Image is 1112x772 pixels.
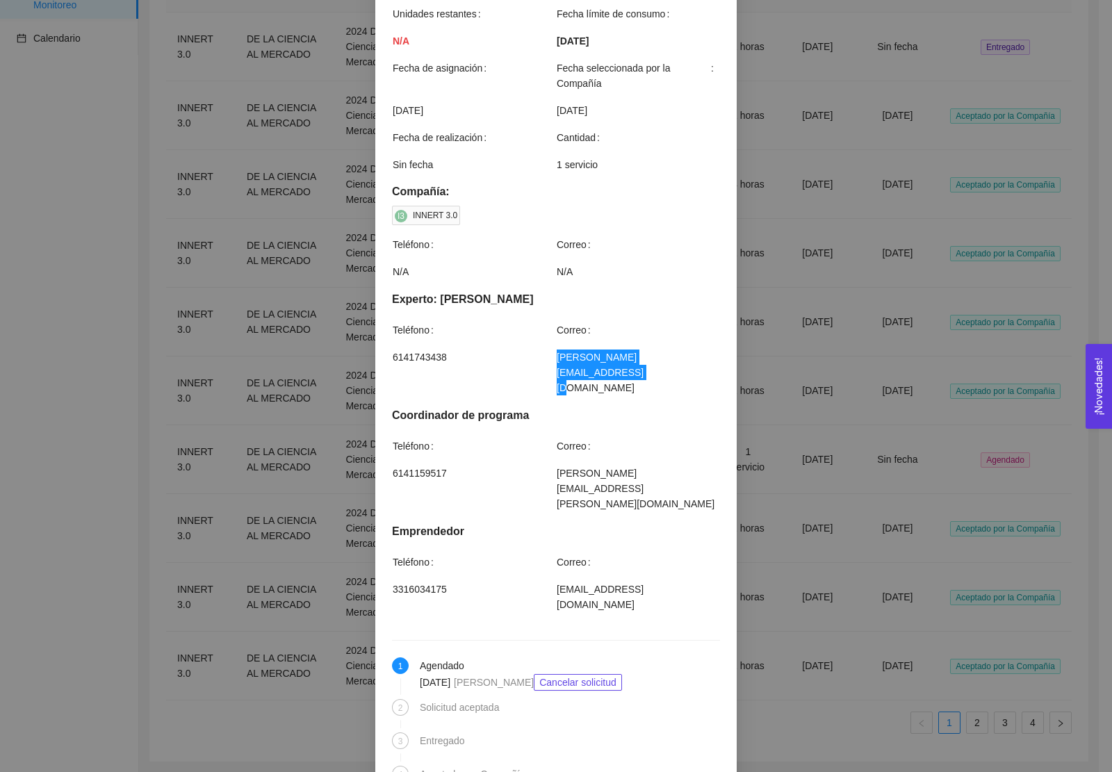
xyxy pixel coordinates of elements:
div: Emprendedor [392,523,720,540]
span: [DATE] [393,103,555,118]
span: Correo [557,438,596,454]
span: 3316034175 [393,582,555,597]
span: Teléfono [393,322,439,338]
div: Experto: [PERSON_NAME] [392,290,720,308]
span: 6141159517 [393,466,555,481]
span: Fecha de asignación [393,60,492,76]
span: 6141743438 [393,350,555,365]
span: Fecha seleccionada por la Compañía [557,60,719,91]
span: 1 [398,662,403,671]
span: Teléfono [393,555,439,570]
button: Cancelar solicitud [534,674,622,691]
span: [PERSON_NAME][EMAIL_ADDRESS][DOMAIN_NAME] [557,350,719,395]
span: 3 [398,737,403,746]
span: 1 servicio [557,157,719,172]
span: Correo [557,322,596,338]
h5: Compañía: [392,183,720,200]
strong: N/A [393,35,409,47]
span: Teléfono [393,237,439,252]
span: Teléfono [393,438,439,454]
span: I3 [398,212,404,220]
div: Coordinador de programa [392,406,720,424]
span: Correo [557,555,596,570]
span: [PERSON_NAME][EMAIL_ADDRESS][PERSON_NAME][DOMAIN_NAME] [557,466,719,511]
span: [DATE] [420,677,450,688]
span: Unidades restantes [393,6,486,22]
div: INNERT 3.0 [413,208,457,222]
div: Agendado [420,657,473,674]
span: Fecha límite de consumo [557,6,675,22]
span: Cancelar solicitud [539,675,616,690]
span: Fecha de realización [393,130,492,145]
span: N/A [557,264,719,279]
div: Solicitud aceptada [420,699,507,716]
span: N/A [393,264,555,279]
span: 2 [398,703,403,713]
span: [PERSON_NAME] [454,677,534,688]
span: Sin fecha [393,157,555,172]
span: Cantidad [557,130,605,145]
span: Correo [557,237,596,252]
div: Entregado [420,732,473,749]
button: Open Feedback Widget [1086,344,1112,429]
span: [EMAIL_ADDRESS][DOMAIN_NAME] [557,582,719,612]
span: [DATE] [557,33,589,49]
span: [DATE] [557,103,719,118]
